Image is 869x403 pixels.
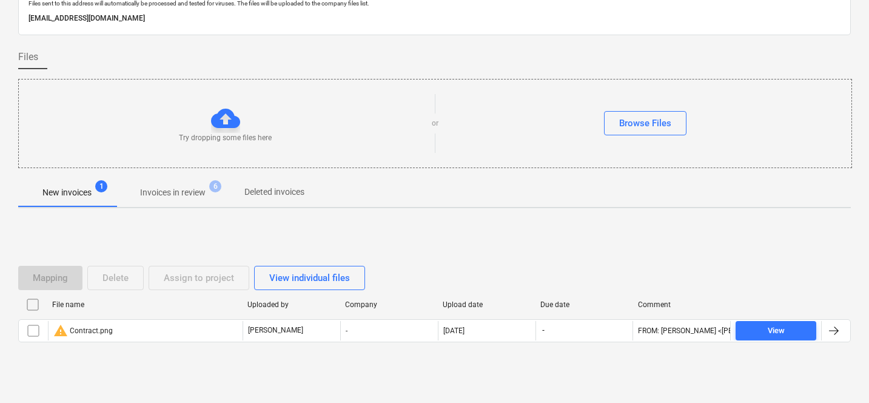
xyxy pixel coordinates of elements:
[443,300,531,309] div: Upload date
[432,118,438,129] p: or
[248,325,303,336] p: [PERSON_NAME]
[254,266,365,290] button: View individual files
[140,186,206,199] p: Invoices in review
[345,300,433,309] div: Company
[808,345,869,403] iframe: Chat Widget
[768,324,785,338] div: View
[638,300,726,309] div: Comment
[340,321,438,340] div: -
[18,50,38,64] span: Files
[53,323,113,338] div: Contract.png
[209,180,221,192] span: 6
[52,300,238,309] div: File name
[736,321,816,340] button: View
[95,180,107,192] span: 1
[247,300,335,309] div: Uploaded by
[269,270,350,286] div: View individual files
[42,186,92,199] p: New invoices
[29,12,840,25] p: [EMAIL_ADDRESS][DOMAIN_NAME]
[541,325,546,336] span: -
[604,111,686,135] button: Browse Files
[179,133,272,143] p: Try dropping some files here
[540,300,628,309] div: Due date
[619,115,671,131] div: Browse Files
[18,79,852,168] div: Try dropping some files hereorBrowse Files
[244,186,304,198] p: Deleted invoices
[443,327,465,335] div: [DATE]
[53,323,68,338] span: warning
